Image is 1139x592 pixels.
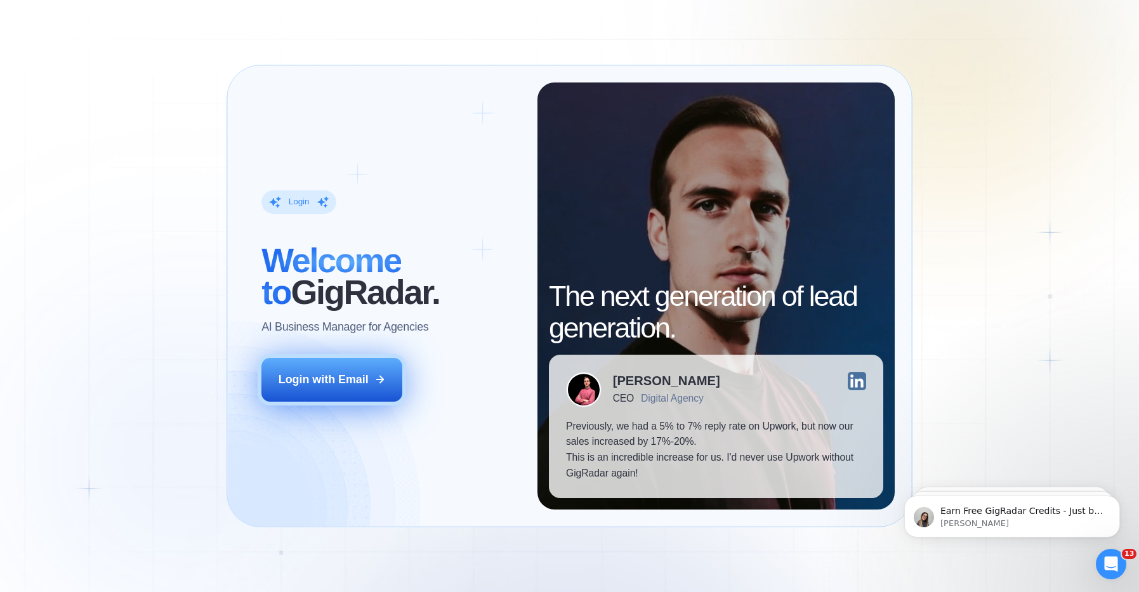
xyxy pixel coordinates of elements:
[885,469,1139,558] iframe: Intercom notifications повідомлення
[261,319,428,335] p: AI Business Manager for Agencies
[613,374,720,387] div: [PERSON_NAME]
[261,245,520,308] h2: ‍ GigRadar.
[1096,549,1126,579] iframe: Intercom live chat
[261,358,402,402] button: Login with Email
[613,393,634,404] div: CEO
[279,372,369,388] div: Login with Email
[566,419,866,482] p: Previously, we had a 5% to 7% reply rate on Upwork, but now our sales increased by 17%-20%. This ...
[549,280,883,343] h2: The next generation of lead generation.
[1122,549,1136,559] span: 13
[641,393,704,404] div: Digital Agency
[261,241,401,310] span: Welcome to
[289,196,310,207] div: Login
